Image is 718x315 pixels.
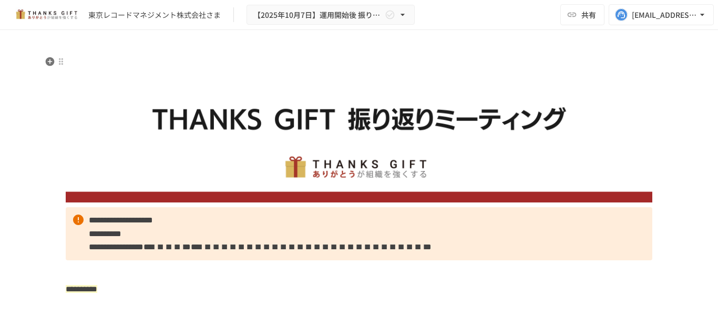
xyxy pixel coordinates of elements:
button: 共有 [560,4,604,25]
div: 東京レコードマネジメント株式会社さま [88,9,221,21]
span: 【2025年10月7日】運用開始後 振り返りミーティング [253,8,383,22]
button: 【2025年10月7日】運用開始後 振り返りミーティング [247,5,415,25]
img: pSTppPOFIv4Q9QAjbJfZ9V5P2KgKrvxDIm8r7vgeCXl [66,56,652,202]
div: [EMAIL_ADDRESS][DOMAIN_NAME] [632,8,697,22]
img: mMP1OxWUAhQbsRWCurg7vIHe5HqDpP7qZo7fRoNLXQh [13,6,80,23]
button: [EMAIL_ADDRESS][DOMAIN_NAME] [609,4,714,25]
span: 共有 [581,9,596,21]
